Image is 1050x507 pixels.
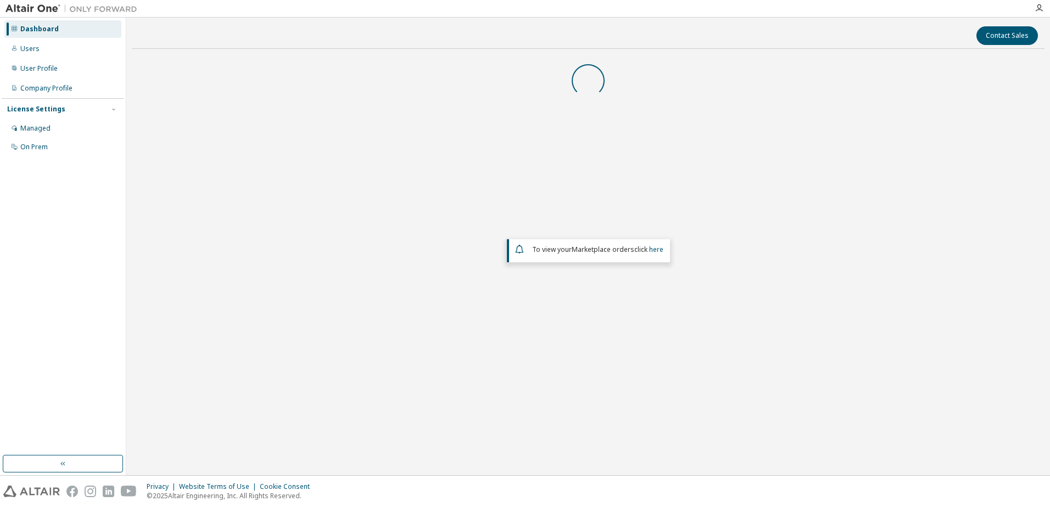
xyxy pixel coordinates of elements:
[649,245,663,254] a: here
[121,486,137,497] img: youtube.svg
[20,84,72,93] div: Company Profile
[179,482,260,491] div: Website Terms of Use
[7,105,65,114] div: License Settings
[147,482,179,491] div: Privacy
[20,25,59,33] div: Dashboard
[85,486,96,497] img: instagram.svg
[976,26,1038,45] button: Contact Sales
[532,245,663,254] span: To view your click
[20,64,58,73] div: User Profile
[572,245,634,254] em: Marketplace orders
[20,124,51,133] div: Managed
[3,486,60,497] img: altair_logo.svg
[20,143,48,151] div: On Prem
[260,482,316,491] div: Cookie Consent
[103,486,114,497] img: linkedin.svg
[147,491,316,500] p: © 2025 Altair Engineering, Inc. All Rights Reserved.
[66,486,78,497] img: facebook.svg
[5,3,143,14] img: Altair One
[20,44,40,53] div: Users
